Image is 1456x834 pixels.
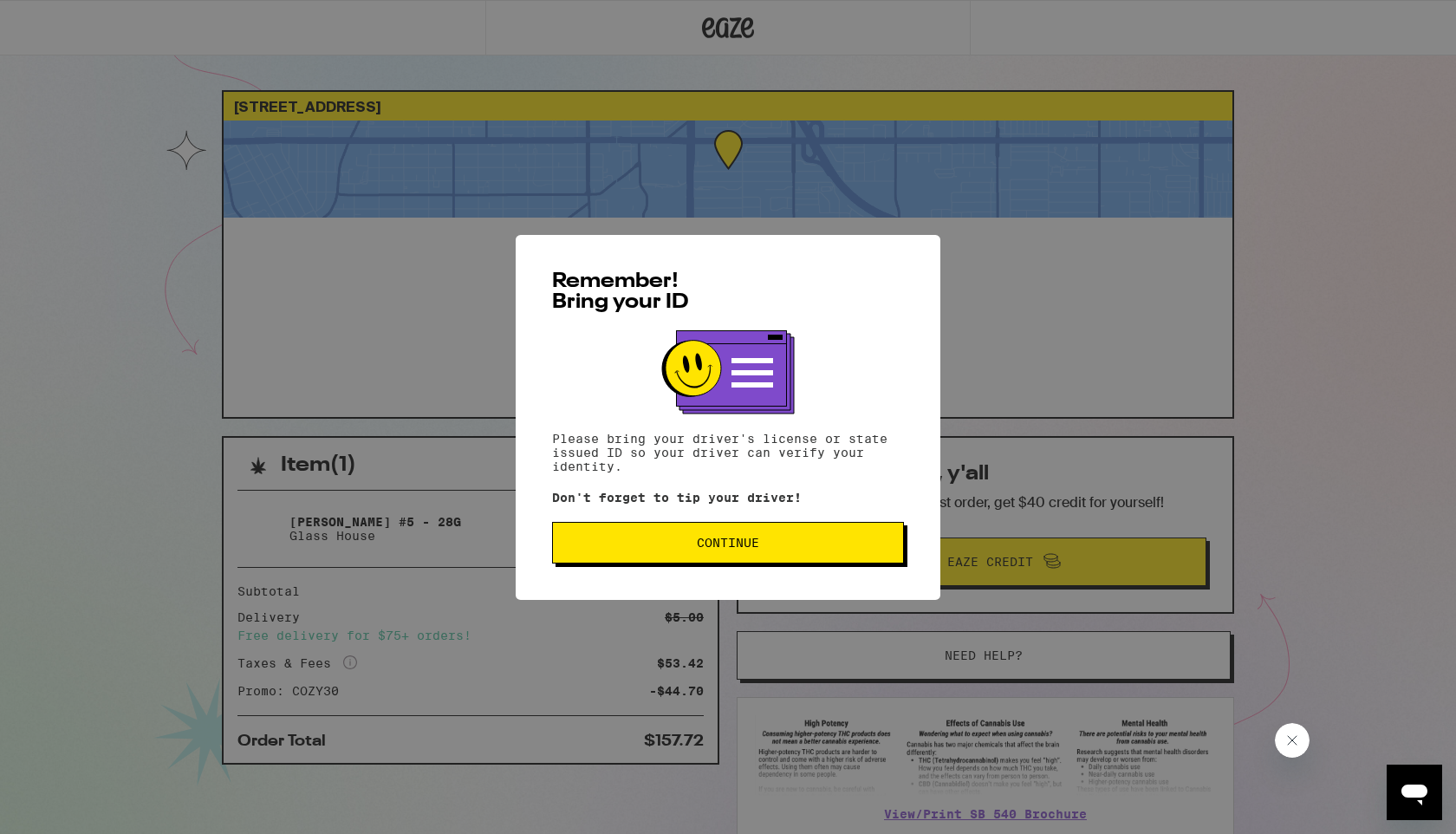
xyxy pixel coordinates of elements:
[552,271,689,313] span: Remember! Bring your ID
[697,537,759,549] span: Continue
[552,432,904,473] p: Please bring your driver's license or state issued ID so your driver can verify your identity.
[552,522,904,564] button: Continue
[10,12,125,26] span: Hi. Need any help?
[1387,765,1442,820] iframe: Button to launch messaging window
[1275,723,1310,758] iframe: Close message
[552,491,904,505] p: Don't forget to tip your driver!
